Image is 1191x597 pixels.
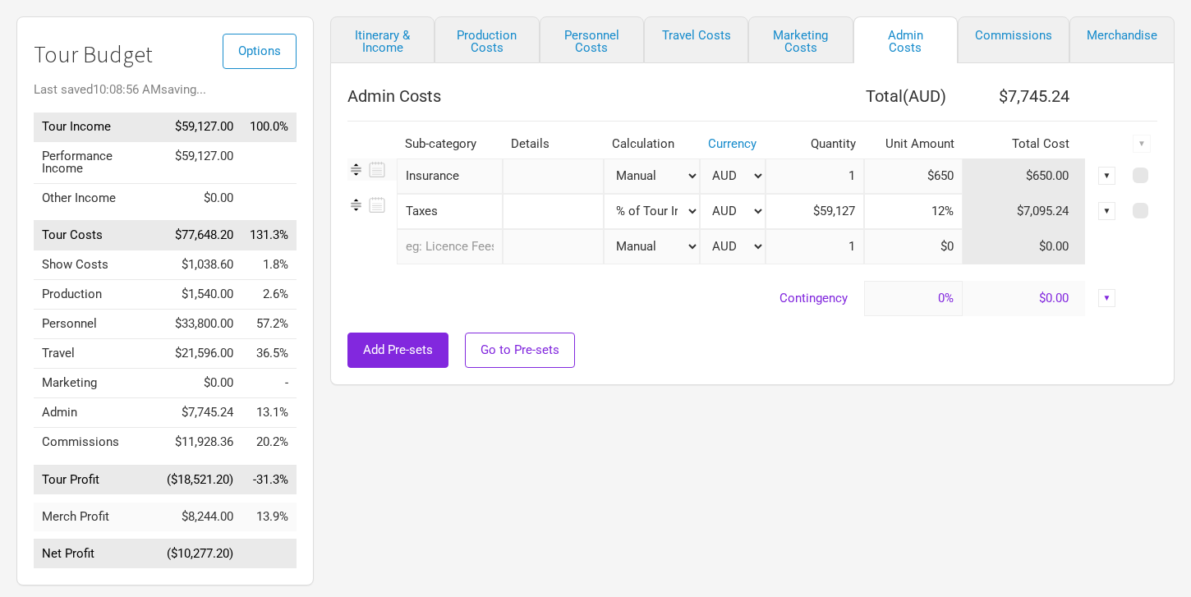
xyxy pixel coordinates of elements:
td: Merch Profit as % of Tour Income [241,503,297,531]
a: Travel Costs [644,16,748,63]
td: Tour Income [34,113,159,142]
span: Go to Pre-sets [481,342,559,357]
span: Add Pre-sets [363,342,433,357]
th: Total ( AUD ) [766,80,963,113]
td: $7,095.24 [963,194,1086,229]
td: Tour Costs as % of Tour Income [241,221,297,250]
span: saving... [161,82,206,97]
td: $0.00 [159,183,241,213]
td: Tour Costs [34,221,159,250]
td: $77,648.20 [159,221,241,250]
td: Contingency [347,281,864,316]
td: Marketing as % of Tour Income [241,369,297,398]
td: Tour Profit as % of Tour Income [241,465,297,494]
img: Re-order [347,161,365,178]
th: Unit Amount [864,130,963,158]
th: Quantity [766,130,864,158]
td: Net Profit as % of Tour Income [241,540,297,569]
a: Commissions [958,16,1069,63]
td: Show Costs [34,250,159,280]
td: Other Income as % of Tour Income [241,183,297,213]
div: ▼ [1098,202,1116,220]
td: $8,244.00 [159,503,241,531]
td: $0.00 [159,369,241,398]
td: Show Costs as % of Tour Income [241,250,297,280]
td: Personnel as % of Tour Income [241,310,297,339]
td: $7,745.24 [159,398,241,428]
a: Admin Costs [853,16,958,63]
a: Marketing Costs [748,16,853,63]
button: Options [223,34,297,69]
input: eg: Licence Fees [397,229,503,264]
td: ($18,521.20) [159,465,241,494]
div: Last saved 10:08:56 AM [34,84,297,96]
div: ▼ [1098,289,1116,307]
th: Sub-category [397,130,503,158]
td: $21,596.00 [159,339,241,369]
td: Commissions [34,428,159,457]
th: Calculation [604,130,700,158]
td: Net Profit [34,540,159,569]
td: Travel as % of Tour Income [241,339,297,369]
td: ($10,277.20) [159,540,241,569]
td: Travel [34,339,159,369]
a: Currency [708,136,756,151]
a: Merchandise [1069,16,1175,63]
a: Itinerary & Income [330,16,435,63]
button: Add Pre-sets [347,333,448,368]
td: Production [34,280,159,310]
td: $0.00 [963,281,1086,316]
td: Personnel [34,310,159,339]
td: Admin as % of Tour Income [241,398,297,428]
td: $1,540.00 [159,280,241,310]
div: ▼ [1133,135,1151,153]
span: Options [238,44,281,58]
td: Tour Income as % of Tour Income [241,113,297,142]
td: Commissions as % of Tour Income [241,428,297,457]
div: Taxes [397,194,503,229]
div: ▼ [1098,167,1116,185]
div: Insurance [397,158,503,194]
span: Admin Costs [347,86,441,106]
th: Details [503,130,604,158]
td: $0.00 [963,229,1086,264]
td: Marketing [34,369,159,398]
td: Merch Profit [34,503,159,531]
td: $59,127.00 [159,113,241,142]
img: Re-order [347,196,365,214]
td: $59,127.00 [159,141,241,183]
th: Total Cost [963,130,1086,158]
button: Go to Pre-sets [465,333,575,368]
td: $650.00 [963,158,1086,194]
a: Personnel Costs [540,16,644,63]
input: % income [864,194,963,229]
td: $1,038.60 [159,250,241,280]
th: $7,745.24 [963,80,1086,113]
a: Production Costs [435,16,539,63]
td: Other Income [34,183,159,213]
td: Tour Profit [34,465,159,494]
td: Performance Income as % of Tour Income [241,141,297,183]
td: Production as % of Tour Income [241,280,297,310]
td: $33,800.00 [159,310,241,339]
td: Admin [34,398,159,428]
td: Performance Income [34,141,159,183]
td: $11,928.36 [159,428,241,457]
h1: Tour Budget [34,42,297,67]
